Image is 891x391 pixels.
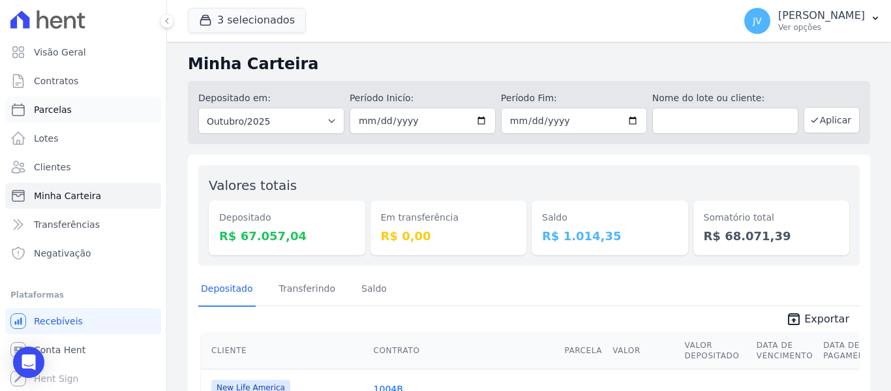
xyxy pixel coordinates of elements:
[5,183,161,209] a: Minha Carteira
[5,125,161,151] a: Lotes
[542,211,678,225] dt: Saldo
[381,227,517,245] dd: R$ 0,00
[804,311,849,327] span: Exportar
[5,211,161,238] a: Transferências
[350,91,496,105] label: Período Inicío:
[5,68,161,94] a: Contratos
[34,132,59,145] span: Lotes
[5,308,161,334] a: Recebíveis
[34,247,91,260] span: Negativação
[10,287,156,303] div: Plataformas
[34,46,86,59] span: Visão Geral
[804,107,860,133] button: Aplicar
[501,91,647,105] label: Período Fim:
[5,337,161,363] a: Conta Hent
[381,211,517,225] dt: Em transferência
[198,273,256,307] a: Depositado
[751,332,818,369] th: Data de Vencimento
[188,8,306,33] button: 3 selecionados
[5,97,161,123] a: Parcelas
[34,315,83,328] span: Recebíveis
[776,311,860,330] a: unarchive Exportar
[5,39,161,65] a: Visão Geral
[542,227,678,245] dd: R$ 1.014,35
[201,332,369,369] th: Cliente
[818,332,881,369] th: Data de Pagamento
[5,154,161,180] a: Clientes
[734,3,891,39] button: JV [PERSON_NAME] Ver opções
[34,218,100,231] span: Transferências
[219,211,355,225] dt: Depositado
[34,103,72,116] span: Parcelas
[198,93,271,103] label: Depositado em:
[778,9,865,22] p: [PERSON_NAME]
[34,189,101,202] span: Minha Carteira
[559,332,607,369] th: Parcela
[786,311,802,327] i: unarchive
[209,178,297,193] label: Valores totais
[188,52,870,76] h2: Minha Carteira
[704,227,839,245] dd: R$ 68.071,39
[359,273,389,307] a: Saldo
[219,227,355,245] dd: R$ 67.057,04
[607,332,679,369] th: Valor
[34,343,85,356] span: Conta Hent
[277,273,339,307] a: Transferindo
[369,332,560,369] th: Contrato
[778,22,865,33] p: Ver opções
[34,74,78,87] span: Contratos
[704,211,839,225] dt: Somatório total
[753,16,762,25] span: JV
[652,91,798,105] label: Nome do lote ou cliente:
[680,332,751,369] th: Valor Depositado
[34,161,70,174] span: Clientes
[13,347,44,378] div: Open Intercom Messenger
[5,240,161,266] a: Negativação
